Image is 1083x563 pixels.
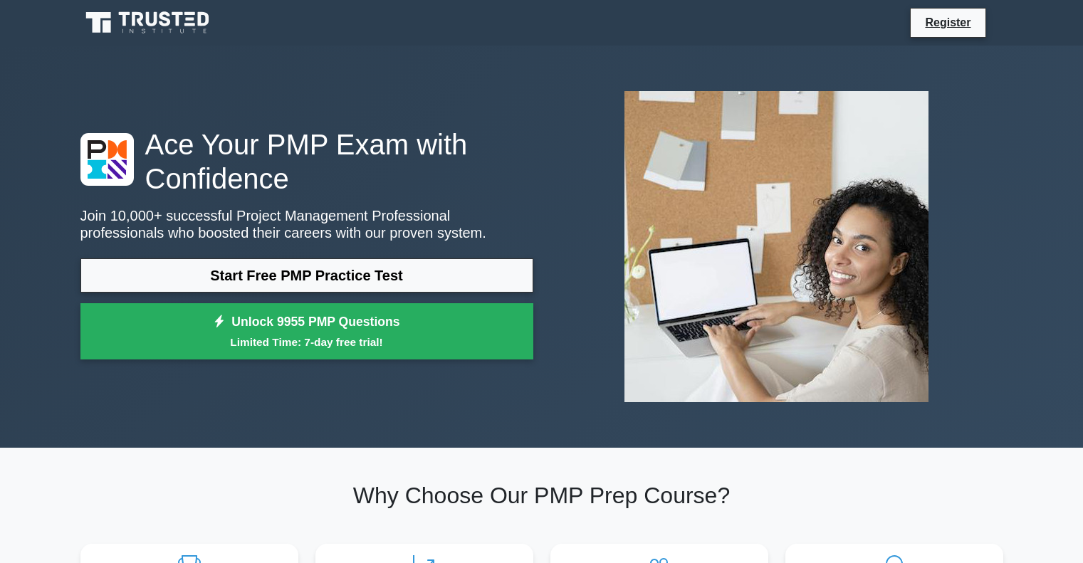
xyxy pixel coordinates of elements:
[80,207,533,241] p: Join 10,000+ successful Project Management Professional professionals who boosted their careers w...
[80,482,1003,509] h2: Why Choose Our PMP Prep Course?
[80,303,533,360] a: Unlock 9955 PMP QuestionsLimited Time: 7-day free trial!
[80,127,533,196] h1: Ace Your PMP Exam with Confidence
[80,258,533,293] a: Start Free PMP Practice Test
[98,334,516,350] small: Limited Time: 7-day free trial!
[916,14,979,31] a: Register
